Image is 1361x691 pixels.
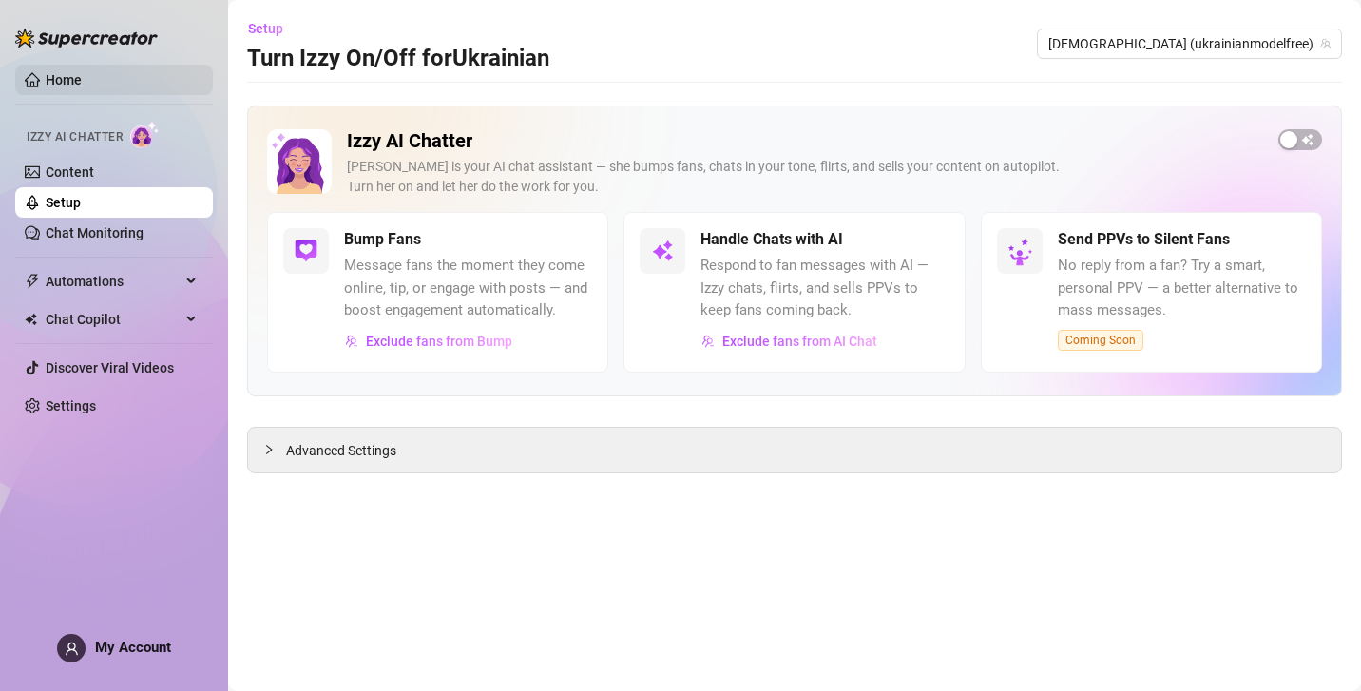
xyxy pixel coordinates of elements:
h2: Izzy AI Chatter [347,129,1263,153]
span: team [1320,38,1332,49]
span: Advanced Settings [286,440,396,461]
h5: Send PPVs to Silent Fans [1058,228,1230,251]
div: [PERSON_NAME] is your AI chat assistant — she bumps fans, chats in your tone, flirts, and sells y... [347,157,1263,197]
h3: Turn Izzy On/Off for Ukrainian [247,44,549,74]
span: My Account [95,639,171,656]
span: Exclude fans from Bump [366,334,512,349]
img: logo-BBDzfeDw.svg [15,29,158,48]
span: collapsed [263,444,275,455]
span: Coming Soon [1058,330,1143,351]
button: Exclude fans from Bump [344,326,513,356]
img: svg%3e [345,335,358,348]
img: Izzy AI Chatter [267,129,332,194]
a: Settings [46,398,96,413]
a: Chat Monitoring [46,225,144,240]
button: Exclude fans from AI Chat [700,326,878,356]
img: svg%3e [651,240,674,262]
a: Setup [46,195,81,210]
a: Home [46,72,82,87]
span: user [65,642,79,656]
span: Exclude fans from AI Chat [722,334,877,349]
h5: Bump Fans [344,228,421,251]
h5: Handle Chats with AI [700,228,843,251]
a: Content [46,164,94,180]
img: AI Chatter [130,121,160,148]
span: Izzy AI Chatter [27,128,123,146]
img: silent-fans-ppv-o-N6Mmdf.svg [1007,239,1038,269]
span: Ukrainian (ukrainianmodelfree) [1048,29,1331,58]
span: Setup [248,21,283,36]
span: Message fans the moment they come online, tip, or engage with posts — and boost engagement automa... [344,255,592,322]
img: svg%3e [701,335,715,348]
div: collapsed [263,439,286,460]
span: Respond to fan messages with AI — Izzy chats, flirts, and sells PPVs to keep fans coming back. [700,255,949,322]
img: Chat Copilot [25,313,37,326]
span: Automations [46,266,181,297]
span: thunderbolt [25,274,40,289]
a: Discover Viral Videos [46,360,174,375]
img: svg%3e [295,240,317,262]
button: Setup [247,13,298,44]
span: No reply from a fan? Try a smart, personal PPV — a better alternative to mass messages. [1058,255,1306,322]
span: Chat Copilot [46,304,181,335]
